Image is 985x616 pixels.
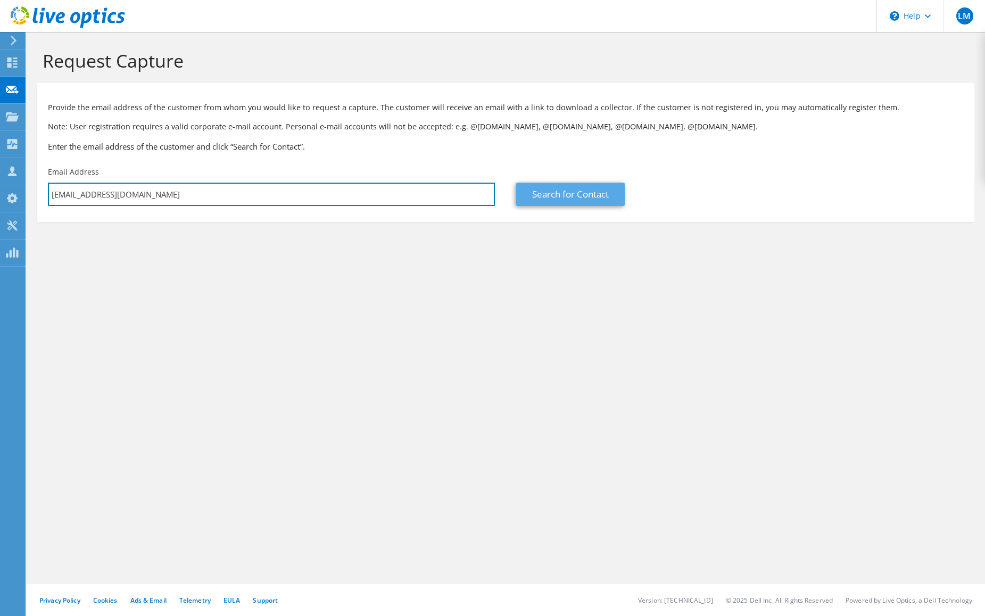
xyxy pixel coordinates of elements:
h1: Request Capture [43,50,964,72]
li: Powered by Live Optics, a Dell Technology [846,596,972,605]
a: Ads & Email [130,596,167,605]
a: Cookies [93,596,118,605]
span: LM [956,7,973,24]
h3: Enter the email address of the customer and click “Search for Contact”. [48,141,964,152]
li: Version: [TECHNICAL_ID] [638,596,713,605]
svg: \n [890,11,899,21]
keeper-lock: Open Keeper Popup [479,188,492,201]
label: Email Address [48,167,99,177]
a: Privacy Policy [39,596,80,605]
a: Support [253,596,278,605]
a: Search for Contact [516,183,625,206]
a: EULA [224,596,240,605]
p: Provide the email address of the customer from whom you would like to request a capture. The cust... [48,102,964,113]
a: Telemetry [179,596,211,605]
p: Note: User registration requires a valid corporate e-mail account. Personal e-mail accounts will ... [48,121,964,133]
li: © 2025 Dell Inc. All Rights Reserved [726,596,833,605]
